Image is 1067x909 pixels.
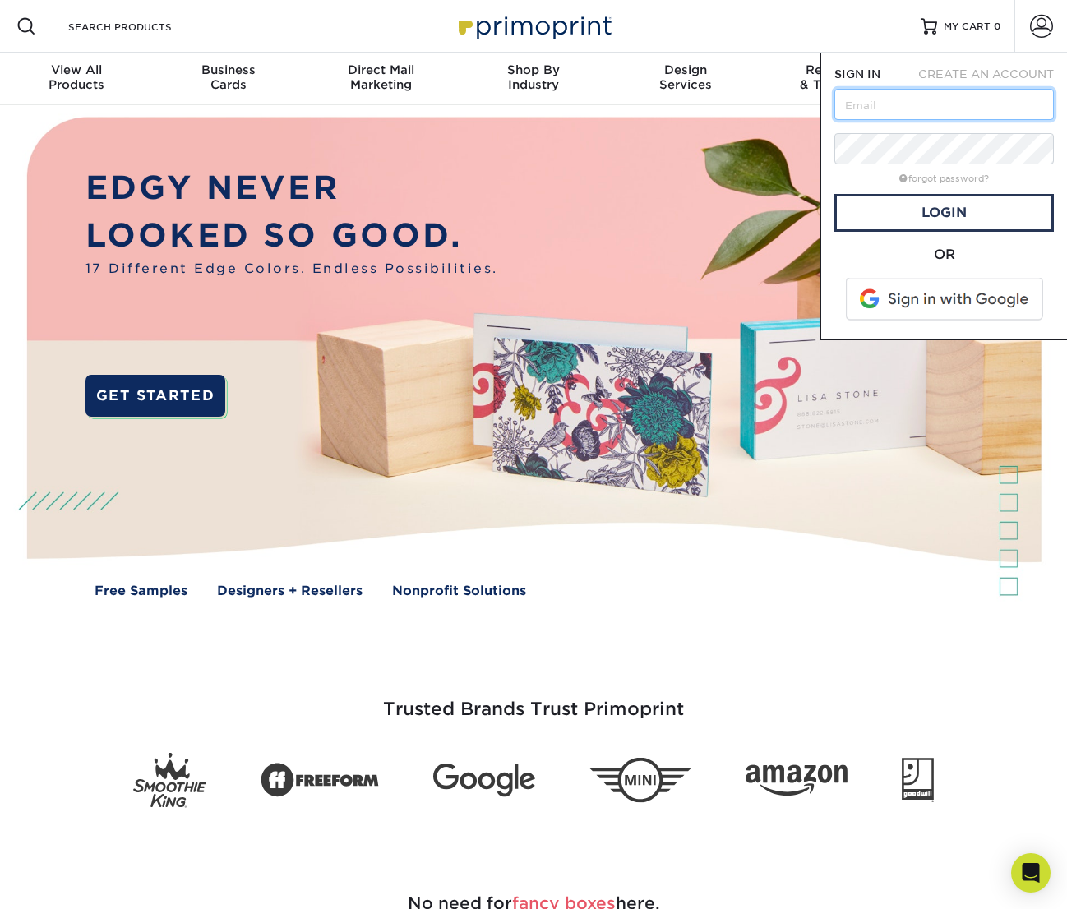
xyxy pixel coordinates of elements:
span: 0 [994,21,1001,32]
div: Services [610,62,762,92]
img: Primoprint [451,8,616,44]
a: Direct MailMarketing [305,53,457,105]
img: Mini [589,758,691,803]
img: Goodwill [902,759,934,803]
span: CREATE AN ACCOUNT [918,67,1054,81]
a: BusinessCards [152,53,304,105]
a: Shop ByIndustry [457,53,609,105]
a: Nonprofit Solutions [392,581,526,600]
span: Shop By [457,62,609,77]
span: 17 Different Edge Colors. Endless Possibilities. [85,259,498,278]
div: Marketing [305,62,457,92]
input: Email [834,89,1054,120]
img: Freeform [261,754,379,807]
a: Free Samples [95,581,187,600]
span: Direct Mail [305,62,457,77]
span: Resources [762,62,914,77]
p: EDGY NEVER [85,164,498,211]
a: DesignServices [610,53,762,105]
div: OR [834,245,1054,265]
div: Open Intercom Messenger [1011,853,1051,893]
a: Resources& Templates [762,53,914,105]
span: Design [610,62,762,77]
div: Cards [152,62,304,92]
div: & Templates [762,62,914,92]
span: Business [152,62,304,77]
span: SIGN IN [834,67,880,81]
a: Designers + Resellers [217,581,363,600]
span: MY CART [944,20,991,34]
a: forgot password? [899,173,989,184]
h3: Trusted Brands Trust Primoprint [53,659,1014,740]
p: LOOKED SO GOOD. [85,211,498,259]
img: Amazon [746,765,848,796]
a: GET STARTED [85,375,226,417]
input: SEARCH PRODUCTS..... [67,16,227,36]
img: Google [433,764,535,797]
a: Login [834,194,1054,232]
img: Smoothie King [133,753,206,808]
div: Industry [457,62,609,92]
